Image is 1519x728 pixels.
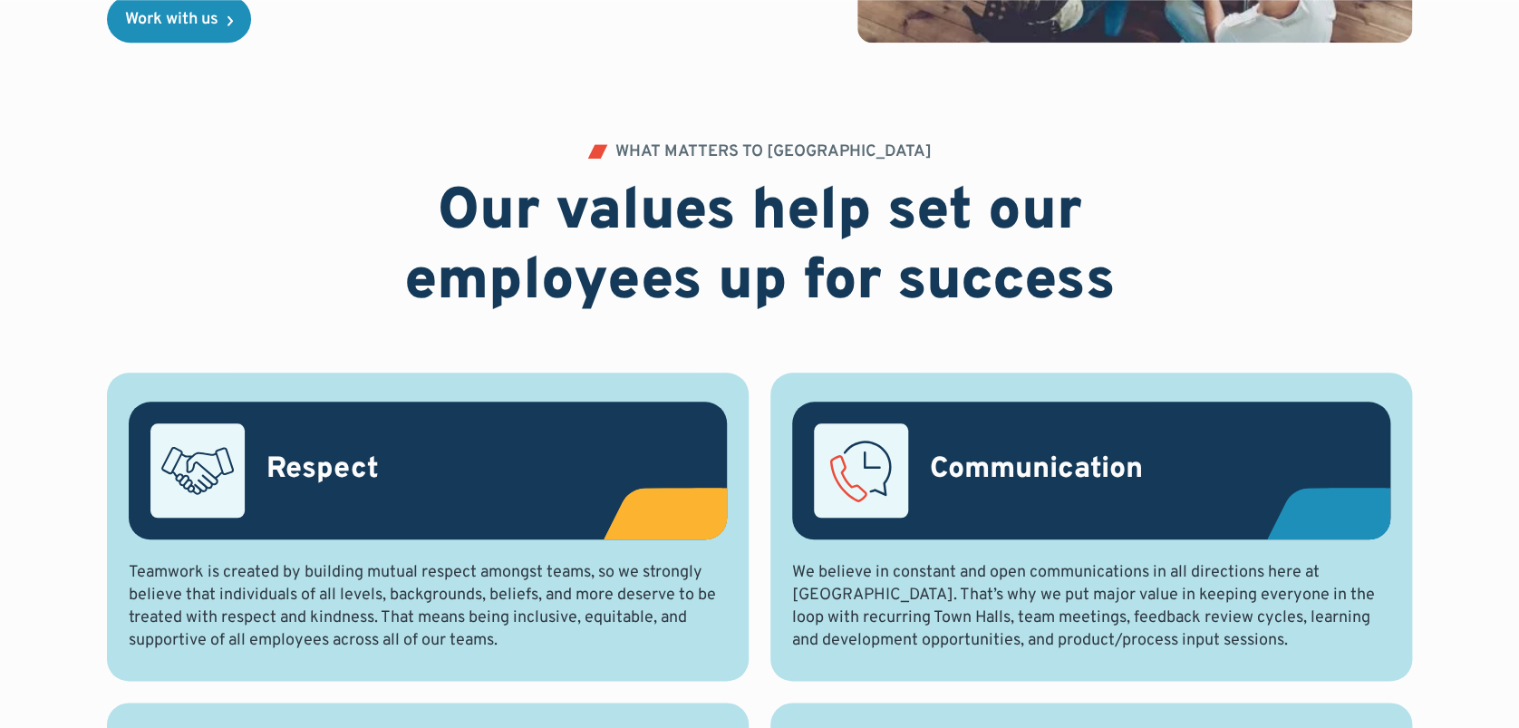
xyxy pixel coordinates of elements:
h3: Respect [266,451,379,490]
div: Work with us [125,12,218,28]
h2: Our values help set our employees up for success [295,179,1224,318]
h3: Communication [930,451,1143,490]
p: Teamwork is created by building mutual respect amongst teams, so we strongly believe that individ... [129,561,727,653]
p: We believe in constant and open communications in all directions here at [GEOGRAPHIC_DATA]. That’... [792,561,1390,653]
div: WHAT MATTERS TO [GEOGRAPHIC_DATA] [615,144,932,160]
